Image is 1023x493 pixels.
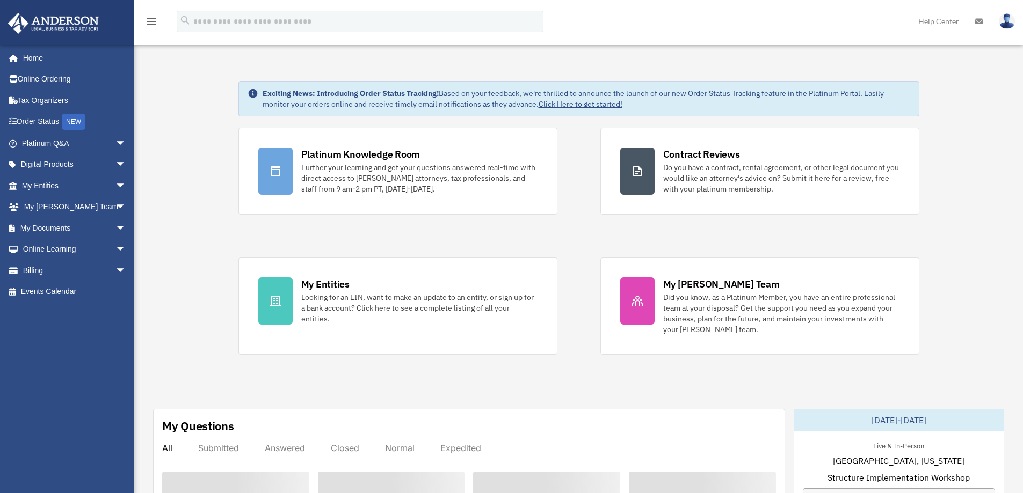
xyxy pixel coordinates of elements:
div: All [162,443,172,453]
div: Closed [331,443,359,453]
div: Answered [265,443,305,453]
div: My [PERSON_NAME] Team [663,277,780,291]
div: Expedited [440,443,481,453]
div: My Questions [162,418,234,434]
a: My Documentsarrow_drop_down [8,217,142,239]
div: Live & In-Person [865,439,933,451]
span: [GEOGRAPHIC_DATA], [US_STATE] [833,454,964,467]
span: arrow_drop_down [115,217,137,239]
strong: Exciting News: Introducing Order Status Tracking! [263,89,439,98]
span: arrow_drop_down [115,260,137,282]
div: Platinum Knowledge Room [301,148,420,161]
div: [DATE]-[DATE] [794,409,1004,431]
a: My Entitiesarrow_drop_down [8,175,142,196]
div: Contract Reviews [663,148,740,161]
a: Online Ordering [8,69,142,90]
a: Digital Productsarrow_drop_down [8,154,142,175]
a: Platinum Q&Aarrow_drop_down [8,133,142,154]
a: Contract Reviews Do you have a contract, rental agreement, or other legal document you would like... [600,128,919,215]
div: Submitted [198,443,239,453]
a: Click Here to get started! [539,99,622,109]
a: My [PERSON_NAME] Teamarrow_drop_down [8,196,142,218]
a: Online Learningarrow_drop_down [8,239,142,260]
div: Do you have a contract, rental agreement, or other legal document you would like an attorney's ad... [663,162,899,194]
span: arrow_drop_down [115,239,137,261]
a: Order StatusNEW [8,111,142,133]
img: User Pic [999,13,1015,29]
i: search [179,14,191,26]
div: NEW [62,114,85,130]
div: Looking for an EIN, want to make an update to an entity, or sign up for a bank account? Click her... [301,292,538,324]
div: My Entities [301,277,350,291]
a: Billingarrow_drop_down [8,260,142,281]
span: Structure Implementation Workshop [828,471,970,484]
span: arrow_drop_down [115,175,137,197]
img: Anderson Advisors Platinum Portal [5,13,102,34]
div: Based on your feedback, we're thrilled to announce the launch of our new Order Status Tracking fe... [263,88,910,109]
a: Home [8,47,137,69]
div: Did you know, as a Platinum Member, you have an entire professional team at your disposal? Get th... [663,292,899,335]
a: My Entities Looking for an EIN, want to make an update to an entity, or sign up for a bank accoun... [238,257,557,355]
span: arrow_drop_down [115,196,137,218]
i: menu [145,15,158,28]
a: Events Calendar [8,281,142,303]
span: arrow_drop_down [115,154,137,176]
a: menu [145,19,158,28]
a: My [PERSON_NAME] Team Did you know, as a Platinum Member, you have an entire professional team at... [600,257,919,355]
a: Tax Organizers [8,90,142,111]
div: Further your learning and get your questions answered real-time with direct access to [PERSON_NAM... [301,162,538,194]
span: arrow_drop_down [115,133,137,154]
a: Platinum Knowledge Room Further your learning and get your questions answered real-time with dire... [238,128,557,215]
div: Normal [385,443,415,453]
